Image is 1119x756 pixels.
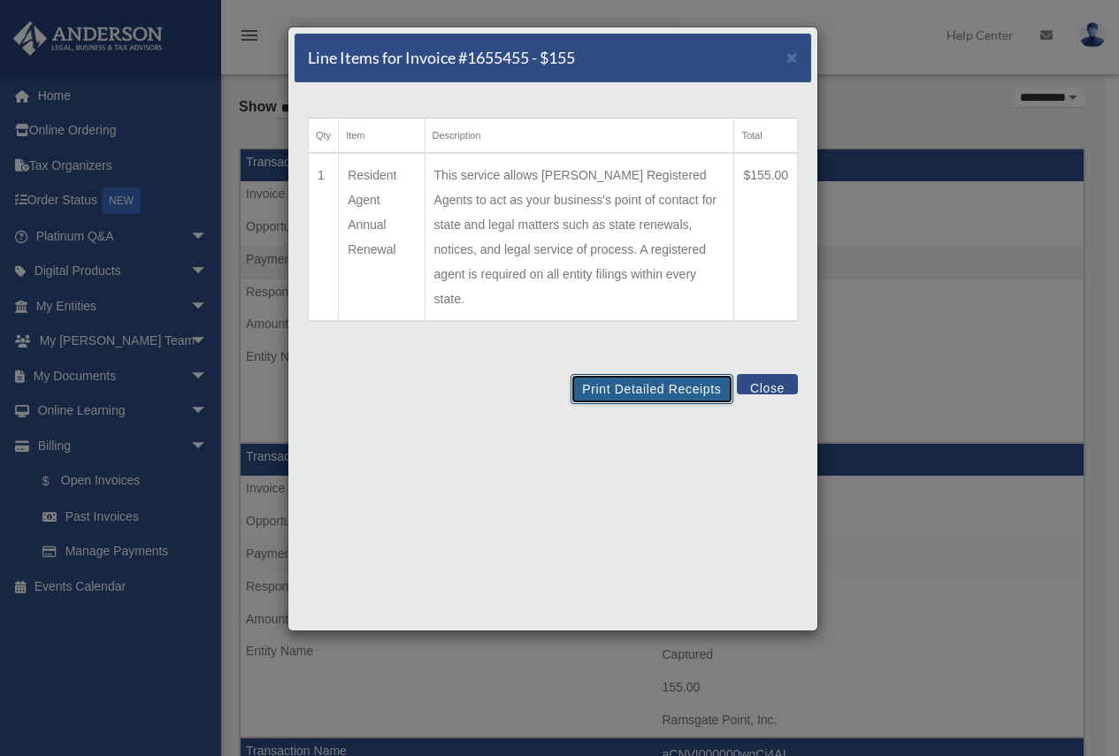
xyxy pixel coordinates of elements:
th: Item [339,118,425,154]
th: Total [734,118,798,154]
td: This service allows [PERSON_NAME] Registered Agents to act as your business's point of contact fo... [425,153,734,321]
th: Description [425,118,734,154]
th: Qty [309,118,339,154]
td: 1 [309,153,339,321]
button: Print Detailed Receipts [571,374,732,404]
td: $155.00 [734,153,798,321]
h5: Line Items for Invoice #1655455 - $155 [308,47,575,69]
span: × [786,47,798,67]
button: Close [786,48,798,66]
button: Close [737,374,798,394]
td: Resident Agent Annual Renewal [339,153,425,321]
